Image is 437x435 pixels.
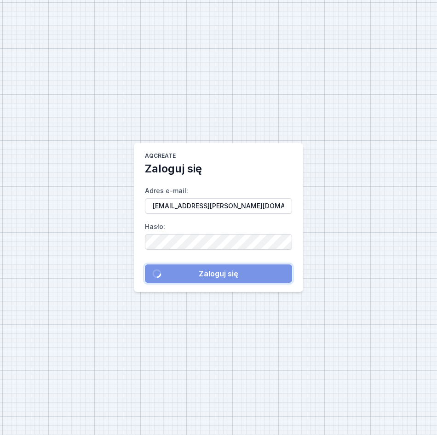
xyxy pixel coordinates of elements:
label: Hasło : [145,219,292,250]
h1: AQcreate [145,152,176,161]
label: Adres e-mail : [145,183,292,214]
input: Adres e-mail: [145,198,292,214]
input: Hasło: [145,234,292,250]
h2: Zaloguj się [145,161,202,176]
